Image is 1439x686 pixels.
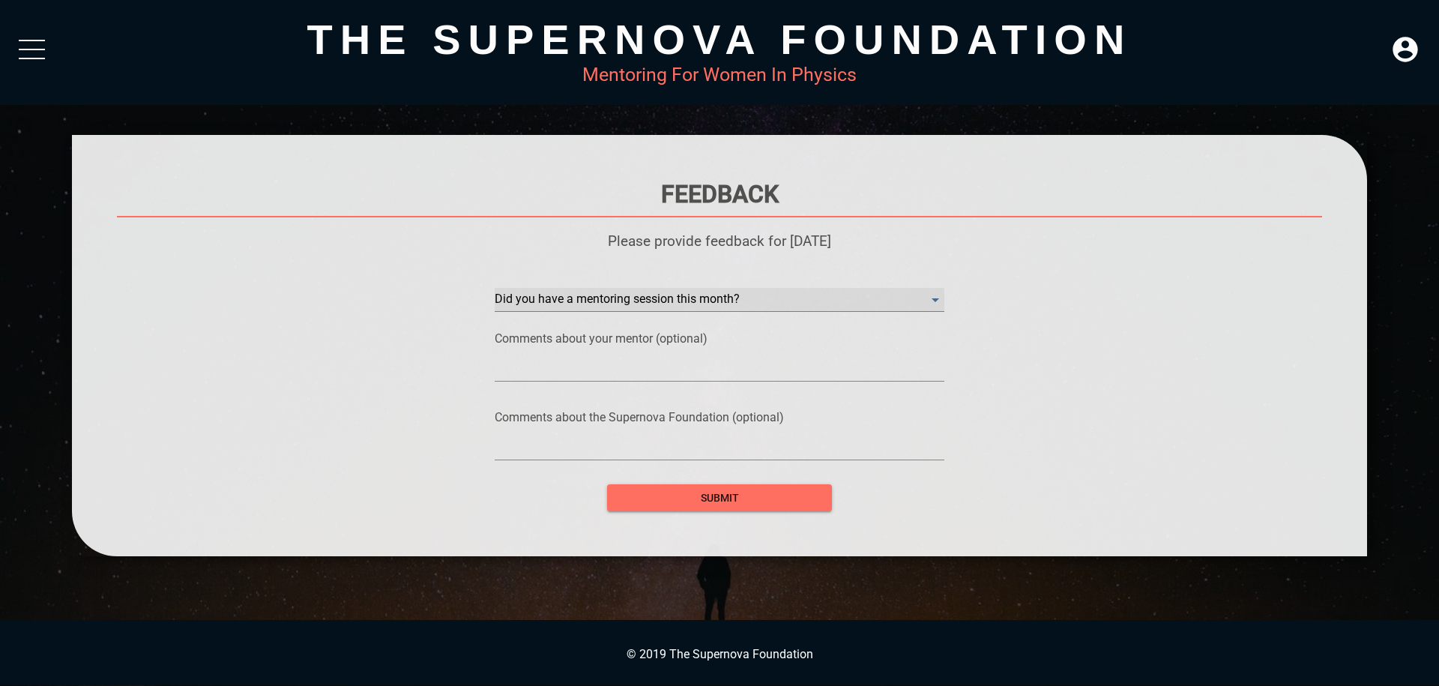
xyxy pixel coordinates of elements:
div: The Supernova Foundation [72,15,1367,64]
p: Please provide feedback for [DATE] [117,232,1322,250]
p: © 2019 The Supernova Foundation [15,647,1424,661]
h1: Feedback [117,180,1322,208]
button: submit [607,484,832,512]
div: Mentoring For Women In Physics [72,64,1367,85]
p: Comments about your mentor (optional) [495,331,944,346]
span: submit [619,489,820,508]
p: Comments about the Supernova Foundation (optional) [495,410,944,424]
